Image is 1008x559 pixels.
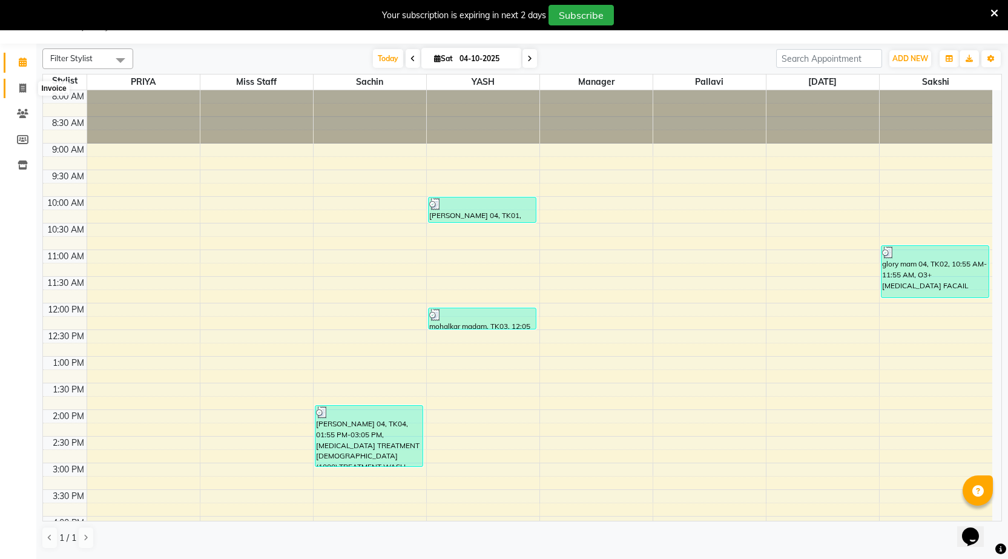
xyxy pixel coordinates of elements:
[50,410,87,423] div: 2:00 PM
[373,49,403,68] span: Today
[50,117,87,130] div: 8:30 AM
[200,74,313,90] span: miss staff
[431,54,456,63] span: Sat
[429,197,536,222] div: [PERSON_NAME] 04, TK01, 10:00 AM-10:30 AM, Classic HairCut (wash +style )(250)
[776,49,882,68] input: Search Appointment
[45,303,87,316] div: 12:00 PM
[540,74,653,90] span: manager
[427,74,539,90] span: YASH
[50,144,87,156] div: 9:00 AM
[45,330,87,343] div: 12:30 PM
[45,277,87,289] div: 11:30 AM
[50,490,87,503] div: 3:30 PM
[766,74,879,90] span: [DATE]
[315,406,423,466] div: [PERSON_NAME] 04, TK04, 01:55 PM-03:05 PM, [MEDICAL_DATA] TREATMENT [DEMOGRAPHIC_DATA] (1000),TRE...
[653,74,766,90] span: pallavi
[50,383,87,396] div: 1:30 PM
[50,437,87,449] div: 2:30 PM
[382,9,546,22] div: Your subscription is expiring in next 2 days
[45,197,87,210] div: 10:00 AM
[548,5,614,25] button: Subscribe
[957,511,996,547] iframe: chat widget
[38,81,69,96] div: Invoice
[50,517,87,529] div: 4:00 PM
[892,54,928,63] span: ADD NEW
[50,53,93,63] span: Filter Stylist
[45,250,87,263] div: 11:00 AM
[59,532,76,544] span: 1 / 1
[314,74,426,90] span: sachin
[45,223,87,236] div: 10:30 AM
[456,50,516,68] input: 2025-10-04
[50,357,87,369] div: 1:00 PM
[889,50,931,67] button: ADD NEW
[87,74,200,90] span: PRIYA
[43,74,87,87] div: Stylist
[881,246,989,297] div: glory mam 04, TK02, 10:55 AM-11:55 AM, O3+ [MEDICAL_DATA] FACAIL
[50,170,87,183] div: 9:30 AM
[880,74,993,90] span: sakshi
[429,308,536,329] div: mohalkar madam, TK03, 12:05 PM-12:30 PM, Keratin Treatment Hair Wash ([DEMOGRAPHIC_DATA])(200)
[50,463,87,476] div: 3:00 PM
